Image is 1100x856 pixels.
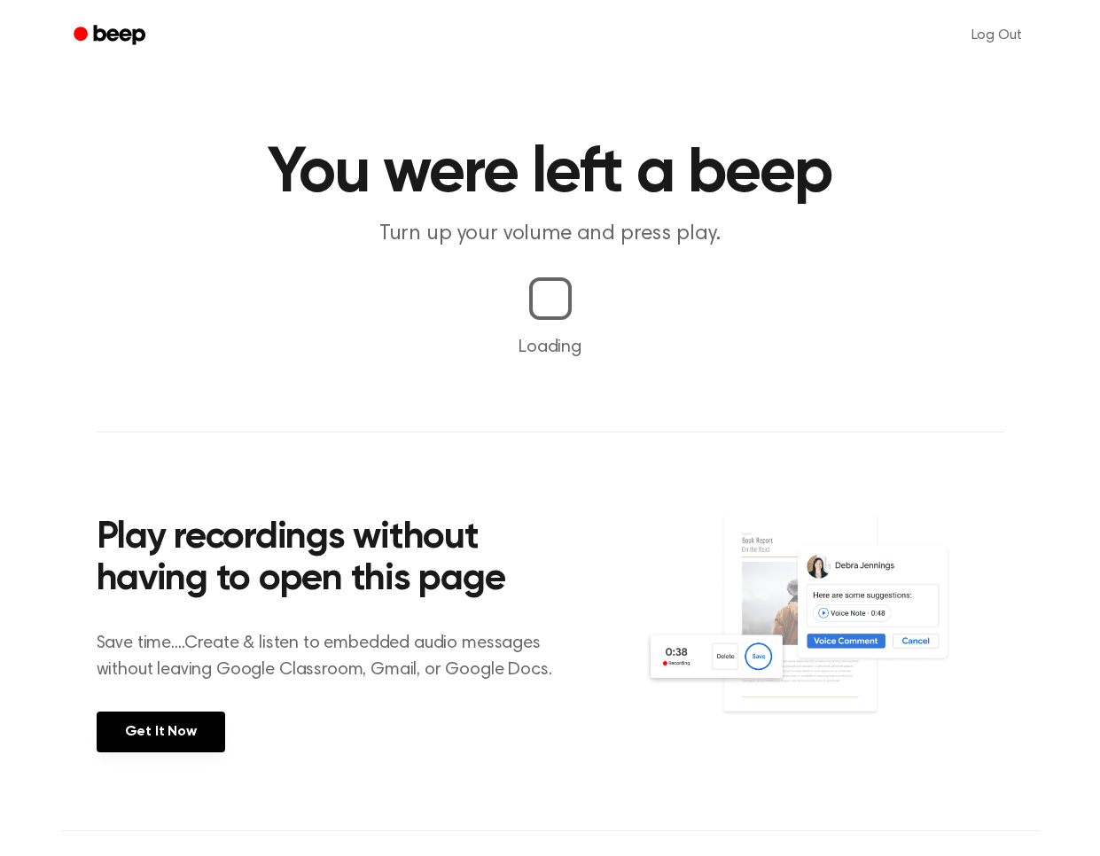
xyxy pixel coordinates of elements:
p: Save time....Create & listen to embedded audio messages without leaving Google Classroom, Gmail, ... [97,630,574,683]
p: Loading [21,334,1079,361]
h2: Play recordings without having to open this page [97,517,574,602]
a: Log Out [954,14,1040,57]
p: Turn up your volume and press play. [210,220,891,249]
a: Beep [61,19,161,53]
img: Voice Comments on Docs and Recording Widget [644,512,1003,751]
h1: You were left a beep [97,142,1004,206]
a: Get It Now [97,712,225,752]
